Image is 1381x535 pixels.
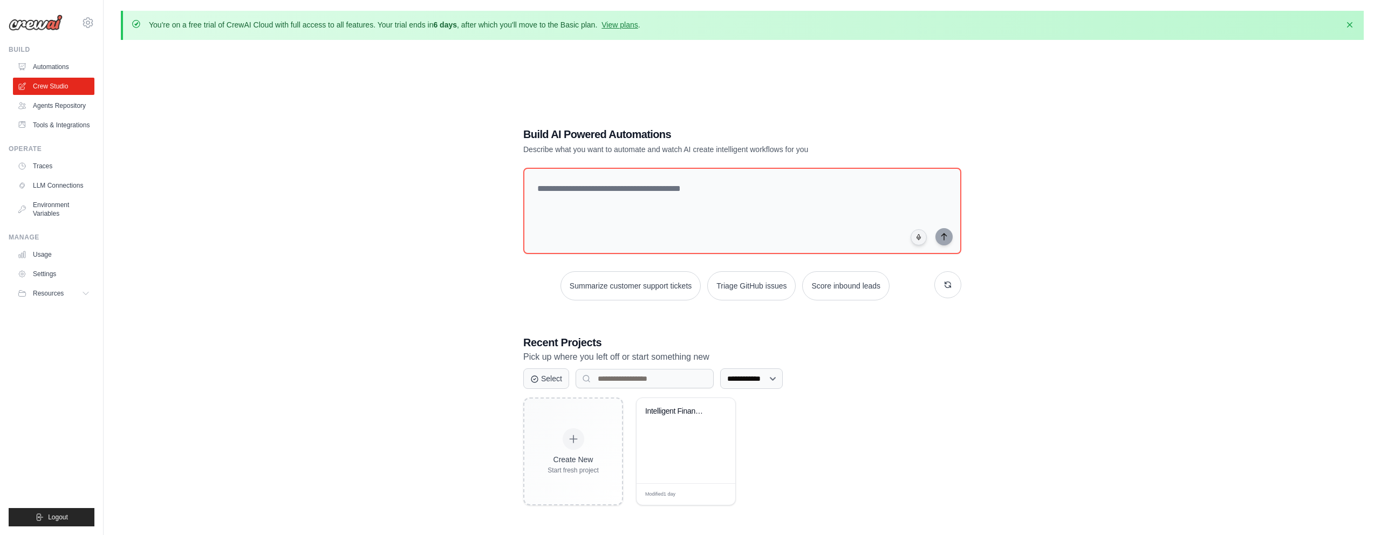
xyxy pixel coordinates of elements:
[13,78,94,95] a: Crew Studio
[548,454,599,465] div: Create New
[13,246,94,263] a: Usage
[13,265,94,283] a: Settings
[9,145,94,153] div: Operate
[13,196,94,222] a: Environment Variables
[13,116,94,134] a: Tools & Integrations
[523,350,961,364] p: Pick up where you left off or start something new
[645,407,710,416] div: Intelligent Financial Assistant
[523,368,569,389] button: Select
[710,490,719,498] span: Edit
[13,97,94,114] a: Agents Repository
[911,229,927,245] button: Click to speak your automation idea
[707,271,796,300] button: Triage GitHub issues
[149,19,640,30] p: You're on a free trial of CrewAI Cloud with full access to all features. Your trial ends in , aft...
[523,127,886,142] h1: Build AI Powered Automations
[33,289,64,298] span: Resources
[802,271,890,300] button: Score inbound leads
[13,58,94,76] a: Automations
[9,45,94,54] div: Build
[523,335,961,350] h3: Recent Projects
[645,491,675,498] span: Modified 1 day
[48,513,68,522] span: Logout
[523,144,886,155] p: Describe what you want to automate and watch AI create intelligent workflows for you
[934,271,961,298] button: Get new suggestions
[9,15,63,31] img: Logo
[9,508,94,526] button: Logout
[433,20,457,29] strong: 6 days
[13,177,94,194] a: LLM Connections
[601,20,638,29] a: View plans
[548,466,599,475] div: Start fresh project
[9,233,94,242] div: Manage
[13,157,94,175] a: Traces
[13,285,94,302] button: Resources
[560,271,701,300] button: Summarize customer support tickets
